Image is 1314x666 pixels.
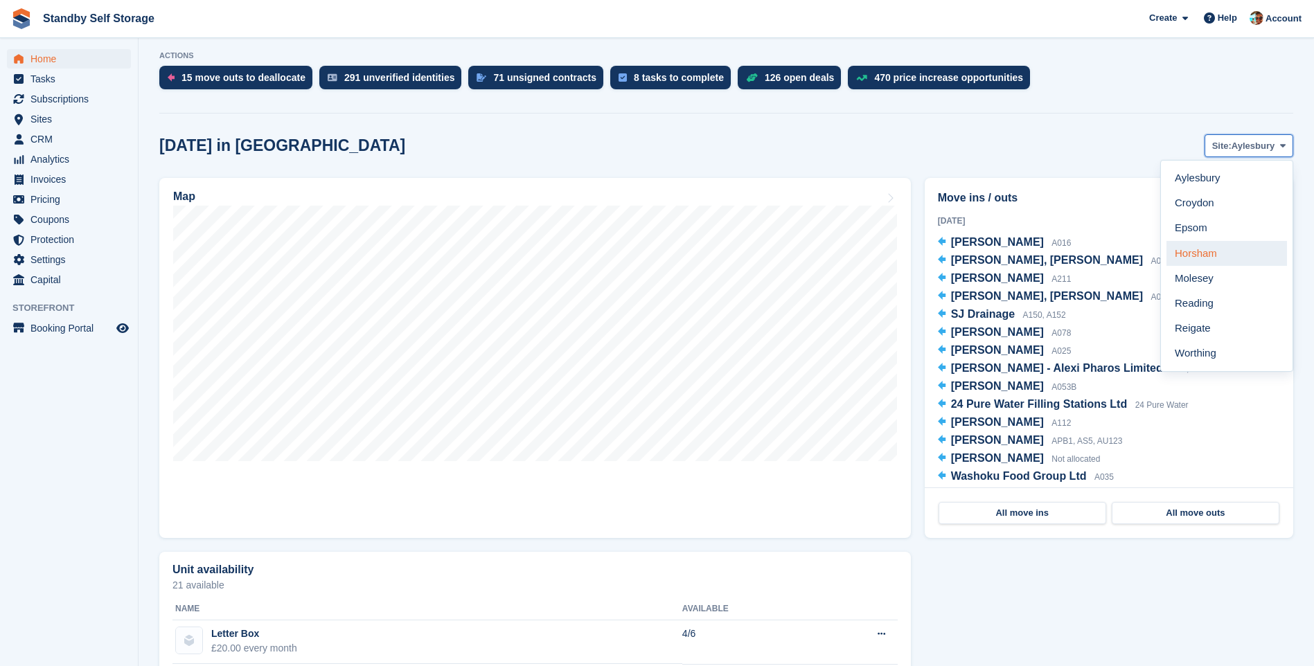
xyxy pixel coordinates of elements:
[746,73,758,82] img: deal-1b604bf984904fb50ccaf53a9ad4b4a5d6e5aea283cecdc64d6e3604feb123c2.svg
[30,170,114,189] span: Invoices
[7,129,131,149] a: menu
[7,270,131,289] a: menu
[1166,316,1287,341] a: Reigate
[951,254,1143,266] span: [PERSON_NAME], [PERSON_NAME]
[1149,11,1177,25] span: Create
[938,396,1189,414] a: 24 Pure Water Filling Stations Ltd 24 Pure Water
[477,73,486,82] img: contract_signature_icon-13c848040528278c33f63329250d36e43548de30e8caae1d1a13099fd9432cc5.svg
[1112,502,1279,524] a: All move outs
[951,434,1044,446] span: [PERSON_NAME]
[12,301,138,315] span: Storefront
[1166,216,1287,241] a: Epsom
[30,210,114,229] span: Coupons
[30,250,114,269] span: Settings
[1166,241,1287,266] a: Horsham
[1166,291,1287,316] a: Reading
[319,66,469,96] a: 291 unverified identities
[938,190,1280,206] h2: Move ins / outs
[7,109,131,129] a: menu
[765,72,834,83] div: 126 open deals
[159,66,319,96] a: 15 move outs to deallocate
[7,230,131,249] a: menu
[30,129,114,149] span: CRM
[951,470,1087,482] span: Washoku Food Group Ltd
[1166,341,1287,366] a: Worthing
[1051,274,1071,284] span: A211
[159,178,911,538] a: Map
[938,270,1072,288] a: [PERSON_NAME] A211
[211,641,297,656] div: £20.00 every month
[30,318,114,338] span: Booking Portal
[1051,328,1071,338] span: A078
[1218,11,1237,25] span: Help
[172,598,682,620] th: Name
[938,450,1101,468] a: [PERSON_NAME] Not allocated
[634,72,724,83] div: 8 tasks to complete
[1051,418,1071,428] span: A112
[7,250,131,269] a: menu
[610,66,738,96] a: 8 tasks to complete
[7,318,131,338] a: menu
[30,89,114,109] span: Subscriptions
[7,190,131,209] a: menu
[176,627,202,654] img: blank-unit-type-icon-ffbac7b88ba66c5e286b0e438baccc4b9c83835d4c34f86887a83fc20ec27e7b.svg
[1051,454,1100,464] span: Not allocated
[856,75,867,81] img: price_increase_opportunities-93ffe204e8149a01c8c9dc8f82e8f89637d9d84a8eef4429ea346261dce0b2c0.svg
[30,270,114,289] span: Capital
[939,502,1106,524] a: All move ins
[938,360,1216,378] a: [PERSON_NAME] - Alexi Pharos Limited AS4, AU125
[1094,472,1114,482] span: A035
[1151,256,1175,266] span: A054B
[1166,191,1287,216] a: Croydon
[159,51,1293,60] p: ACTIONS
[1266,12,1302,26] span: Account
[619,73,627,82] img: task-75834270c22a3079a89374b754ae025e5fb1db73e45f91037f5363f120a921f8.svg
[682,620,815,664] td: 4/6
[938,324,1072,342] a: [PERSON_NAME] A078
[1166,166,1287,191] a: Aylesbury
[181,72,305,83] div: 15 move outs to deallocate
[1051,436,1122,446] span: APB1, AS5, AU123
[7,49,131,69] a: menu
[951,452,1044,464] span: [PERSON_NAME]
[682,598,815,620] th: Available
[938,252,1176,270] a: [PERSON_NAME], [PERSON_NAME] A054B
[951,290,1143,302] span: [PERSON_NAME], [PERSON_NAME]
[468,66,610,96] a: 71 unsigned contracts
[951,416,1044,428] span: [PERSON_NAME]
[938,468,1114,486] a: Washoku Food Group Ltd A035
[1023,310,1066,320] span: A150, A152
[1250,11,1263,25] img: Michael Walker
[1205,134,1293,157] button: Site: Aylesbury
[874,72,1023,83] div: 470 price increase opportunities
[30,69,114,89] span: Tasks
[159,136,405,155] h2: [DATE] in [GEOGRAPHIC_DATA]
[848,66,1037,96] a: 470 price increase opportunities
[1171,364,1216,374] span: AS4, AU125
[1151,292,1170,302] span: A074
[938,432,1123,450] a: [PERSON_NAME] APB1, AS5, AU123
[344,72,455,83] div: 291 unverified identities
[114,320,131,336] a: Preview store
[1135,400,1189,410] span: 24 Pure Water
[168,73,175,82] img: move_outs_to_deallocate_icon-f764333ba52eb49d3ac5e1228854f67142a1ed5810a6f6cc68b1a99e826820c5.svg
[738,66,848,96] a: 126 open deals
[7,69,131,89] a: menu
[951,326,1044,338] span: [PERSON_NAME]
[30,190,114,209] span: Pricing
[493,72,596,83] div: 71 unsigned contracts
[1051,238,1071,248] span: A016
[938,378,1077,396] a: [PERSON_NAME] A053B
[30,230,114,249] span: Protection
[7,170,131,189] a: menu
[1166,266,1287,291] a: Molesey
[938,306,1066,324] a: SJ Drainage A150, A152
[7,150,131,169] a: menu
[938,215,1280,227] div: [DATE]
[328,73,337,82] img: verify_identity-adf6edd0f0f0b5bbfe63781bf79b02c33cf7c696d77639b501bdc392416b5a36.svg
[7,210,131,229] a: menu
[173,190,195,203] h2: Map
[938,342,1072,360] a: [PERSON_NAME] A025
[30,49,114,69] span: Home
[1232,139,1275,153] span: Aylesbury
